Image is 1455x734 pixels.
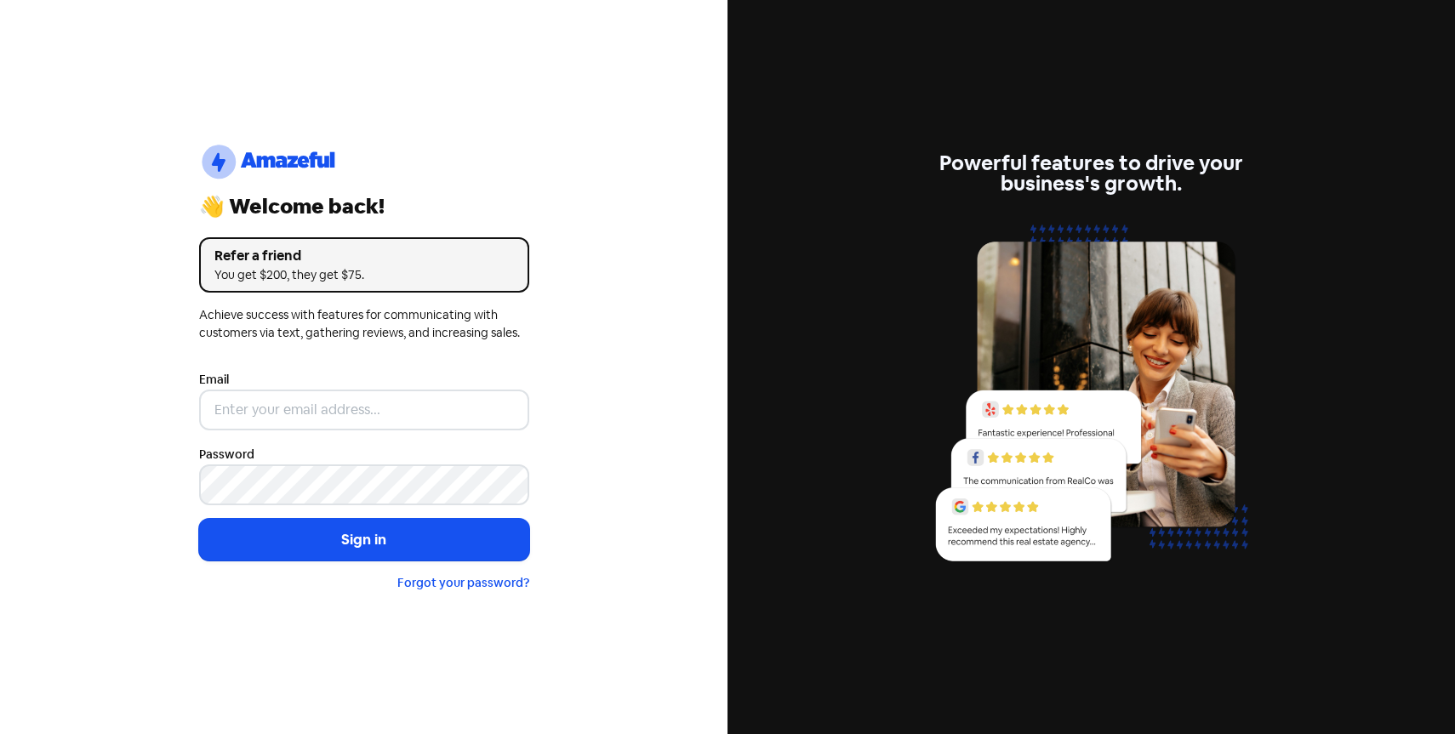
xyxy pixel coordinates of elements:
div: Achieve success with features for communicating with customers via text, gathering reviews, and i... [199,306,529,342]
label: Email [199,371,229,389]
div: 👋 Welcome back! [199,196,529,217]
div: You get $200, they get $75. [214,266,514,284]
img: reviews [927,214,1257,581]
div: Powerful features to drive your business's growth. [927,153,1257,194]
input: Enter your email address... [199,390,529,430]
label: Password [199,446,254,464]
div: Refer a friend [214,246,514,266]
a: Forgot your password? [397,575,529,590]
button: Sign in [199,519,529,561]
